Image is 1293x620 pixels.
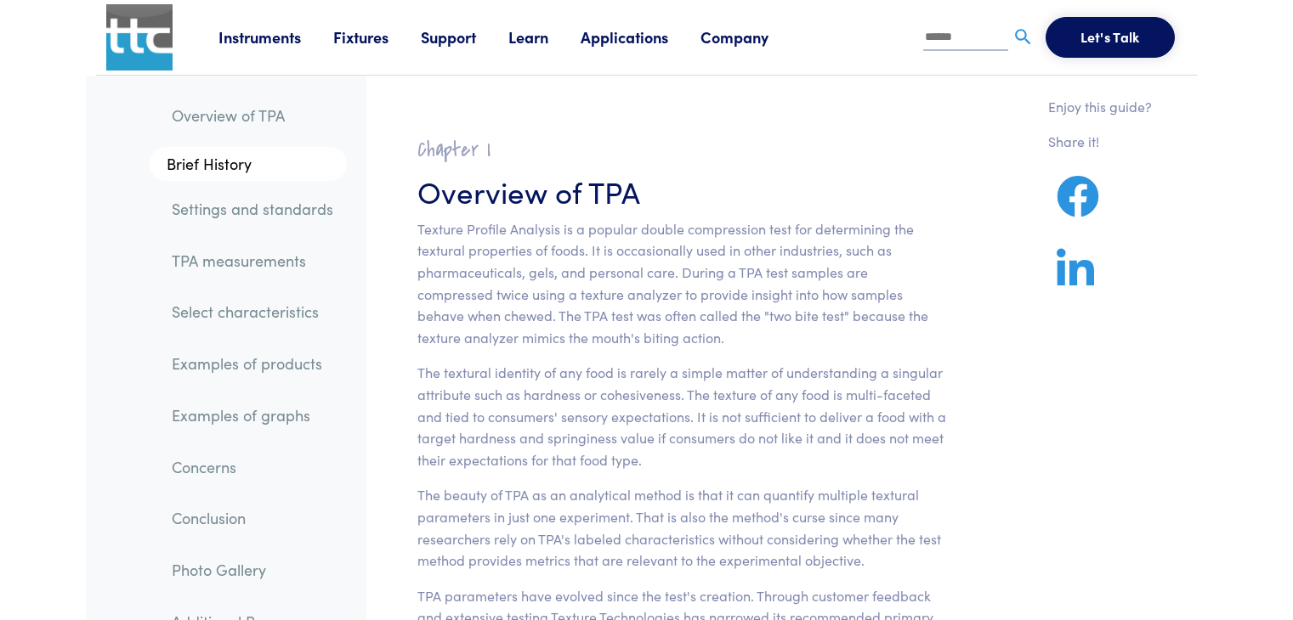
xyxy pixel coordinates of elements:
[421,26,508,48] a: Support
[218,26,333,48] a: Instruments
[158,448,347,487] a: Concerns
[417,137,947,163] h2: Chapter I
[1048,268,1103,290] a: Share on LinkedIn
[417,218,947,349] p: Texture Profile Analysis is a popular double compression test for determining the textural proper...
[417,362,947,471] p: The textural identity of any food is rarely a simple matter of understanding a singular attribute...
[1048,131,1152,153] p: Share it!
[158,550,347,589] a: Photo Gallery
[158,189,347,228] a: Settings and standards
[508,26,581,48] a: Learn
[417,484,947,571] p: The beauty of TPA as an analytical method is that it can quantify multiple textural parameters in...
[158,396,347,435] a: Examples of graphs
[1046,17,1175,58] button: Let's Talk
[150,147,347,181] a: Brief History
[1048,96,1152,118] p: Enjoy this guide?
[700,26,801,48] a: Company
[158,292,347,331] a: Select characteristics
[106,4,173,70] img: ttc_logo_1x1_v1.0.png
[158,499,347,538] a: Conclusion
[158,241,347,280] a: TPA measurements
[158,96,347,135] a: Overview of TPA
[581,26,700,48] a: Applications
[333,26,421,48] a: Fixtures
[158,344,347,383] a: Examples of products
[417,170,947,211] h3: Overview of TPA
